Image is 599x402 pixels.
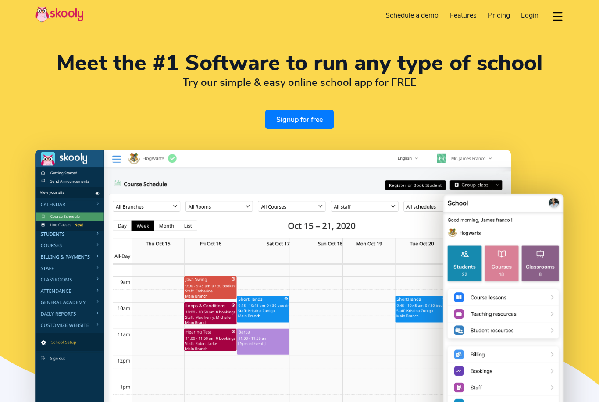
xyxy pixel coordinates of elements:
a: Login [515,8,544,22]
h1: Meet the #1 Software to run any type of school [35,53,564,74]
h2: Try our simple & easy online school app for FREE [35,76,564,89]
img: Skooly [35,6,83,23]
span: Login [521,11,538,20]
a: Pricing [482,8,516,22]
a: Schedule a demo [380,8,445,22]
a: Features [444,8,482,22]
button: dropdown menu [551,6,564,26]
a: Signup for free [265,110,334,129]
span: Pricing [488,11,510,20]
